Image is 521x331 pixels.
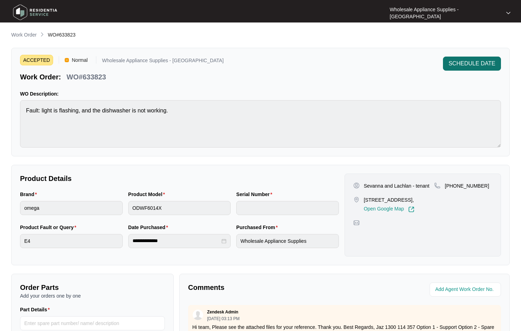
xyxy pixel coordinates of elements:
[20,292,165,299] p: Add your orders one by one
[20,283,165,292] p: Order Parts
[128,191,168,198] label: Product Model
[20,72,61,82] p: Work Order:
[390,6,500,20] p: Wholesale Appliance Supplies - [GEOGRAPHIC_DATA]
[66,72,106,82] p: WO#633823
[69,55,90,65] span: Normal
[353,182,360,189] img: user-pin
[20,174,339,183] p: Product Details
[20,191,40,198] label: Brand
[20,90,501,97] p: WO Description:
[102,58,224,65] p: Wholesale Appliance Supplies - [GEOGRAPHIC_DATA]
[364,206,414,213] a: Open Google Map
[408,206,414,213] img: Link-External
[20,234,123,248] input: Product Fault or Query
[11,31,37,38] p: Work Order
[11,2,60,23] img: residentia service logo
[449,59,495,68] span: SCHEDULE DATE
[48,32,76,38] span: WO#633823
[506,11,510,15] img: dropdown arrow
[20,201,123,215] input: Brand
[207,309,238,315] p: Zendesk Admin
[236,191,275,198] label: Serial Number
[39,32,45,37] img: chevron-right
[364,182,430,189] p: Sevanna and Lachlan - tenant
[128,224,171,231] label: Date Purchased
[193,310,203,320] img: user.svg
[20,224,79,231] label: Product Fault or Query
[236,224,281,231] label: Purchased From
[443,57,501,71] button: SCHEDULE DATE
[65,58,69,62] img: Vercel Logo
[10,31,38,39] a: Work Order
[434,182,440,189] img: map-pin
[20,55,53,65] span: ACCEPTED
[236,234,339,248] input: Purchased From
[128,201,231,215] input: Product Model
[445,182,489,189] p: [PHONE_NUMBER]
[207,317,239,321] p: [DATE] 03:13 PM
[236,201,339,215] input: Serial Number
[20,100,501,148] textarea: Fault: light is flashing, and the dishwasher is not working.
[364,196,414,203] p: [STREET_ADDRESS],
[435,285,497,294] input: Add Agent Work Order No.
[353,220,360,226] img: map-pin
[20,316,165,330] input: Part Details
[353,196,360,203] img: map-pin
[20,306,53,313] label: Part Details
[133,237,220,245] input: Date Purchased
[188,283,340,292] p: Comments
